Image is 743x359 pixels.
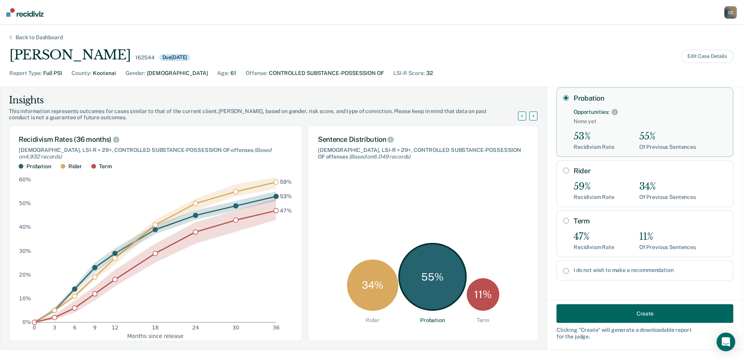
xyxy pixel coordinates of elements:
div: Kootenai [93,69,116,77]
text: 0% [23,319,31,325]
div: 162544 [135,54,154,61]
button: Edit Case Details [681,50,734,63]
text: 30% [19,248,31,254]
div: [PERSON_NAME] [9,47,131,63]
text: 36 [273,325,280,331]
div: [DEMOGRAPHIC_DATA], LSI-R = 29+, CONTROLLED SUBSTANCE-POSSESSION OF offenses [19,147,292,160]
div: Term [477,317,489,324]
div: Gender : [126,69,145,77]
g: text [280,179,292,214]
div: C C [724,6,737,19]
text: 30 [232,325,239,331]
div: Recidivism Rate [574,194,614,200]
text: 10% [19,295,31,301]
text: 18 [152,325,159,331]
div: Recidivism Rate [574,144,614,150]
div: 34% [639,181,696,192]
g: y-axis tick label [19,177,31,326]
button: CC [724,6,737,19]
text: 3 [53,325,56,331]
label: Rider [574,167,727,175]
label: Term [574,217,727,225]
div: [DEMOGRAPHIC_DATA] [147,69,208,77]
div: LSI-R Score : [393,69,425,77]
div: County : [72,69,91,77]
div: Back to Dashboard [6,34,72,41]
div: Sentence Distribution [318,135,528,144]
text: Months since release [127,333,183,339]
div: Due [DATE] [159,54,190,61]
div: 59% [574,181,614,192]
div: 61 [230,69,236,77]
div: Rider [68,163,82,170]
g: area [34,177,276,322]
text: 60% [19,177,31,183]
div: Opportunities: [574,109,609,115]
text: 59% [280,179,292,185]
div: Recidivism Rate [574,244,614,251]
div: Of Previous Sentences [639,194,696,200]
button: Create [556,304,733,323]
div: Recidivism Rates (36 months) [19,135,292,144]
div: Rider [366,317,379,324]
div: 34 % [347,260,398,311]
div: Full PSI [43,69,62,77]
span: (Based on 6,049 records ) [349,153,410,160]
div: 32 [426,69,433,77]
text: 12 [112,325,119,331]
div: [DEMOGRAPHIC_DATA], LSI-R = 29+, CONTROLLED SUBSTANCE-POSSESSION OF offenses [318,147,528,160]
div: Of Previous Sentences [639,144,696,150]
div: Open Intercom Messenger [717,333,735,351]
text: 0 [33,325,36,331]
span: None yet [574,118,727,125]
div: Of Previous Sentences [639,244,696,251]
div: Clicking " Create " will generate a downloadable report for the judge. [556,327,733,340]
div: 55% [639,131,696,142]
div: Probation [420,317,445,324]
text: 50% [19,200,31,207]
label: I do not wish to make a recommendation [574,267,727,274]
div: Term [99,163,112,170]
text: 9 [93,325,97,331]
text: 47% [280,207,292,214]
div: CONTROLLED SUBSTANCE-POSSESSION OF [269,69,384,77]
div: 11% [639,231,696,242]
div: Report Type : [9,69,42,77]
div: Offense : [246,69,267,77]
div: Probation [26,163,51,170]
div: 11 % [467,278,499,311]
g: x-axis label [127,333,183,339]
div: 55 % [398,243,467,311]
span: (Based on 4,932 records ) [19,147,271,160]
img: Recidiviz [6,8,44,17]
text: 24 [192,325,199,331]
g: dot [32,180,279,325]
div: 53% [574,131,614,142]
div: Age : [217,69,229,77]
div: Insights [9,94,527,106]
g: x-axis tick label [33,325,279,331]
label: Probation [574,94,727,103]
text: 53% [280,193,292,199]
text: 6 [73,325,77,331]
text: 40% [19,224,31,230]
div: 47% [574,231,614,242]
div: This information represents outcomes for cases similar to that of the current client, [PERSON_NAM... [9,108,527,121]
text: 20% [19,272,31,278]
